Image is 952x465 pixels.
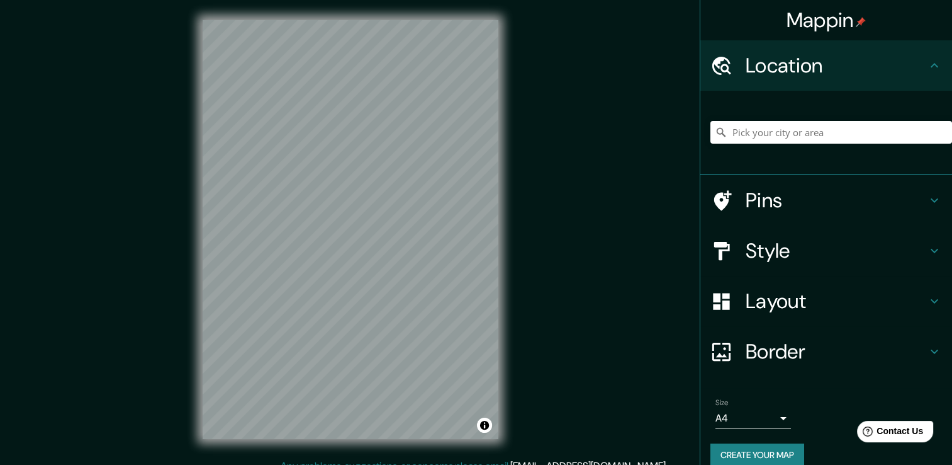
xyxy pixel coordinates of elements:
[746,53,927,78] h4: Location
[746,339,927,364] h4: Border
[746,188,927,213] h4: Pins
[477,418,492,433] button: Toggle attribution
[700,326,952,377] div: Border
[715,398,729,408] label: Size
[787,8,866,33] h4: Mappin
[700,175,952,226] div: Pins
[710,121,952,144] input: Pick your city or area
[746,289,927,314] h4: Layout
[840,416,938,451] iframe: Help widget launcher
[203,20,498,439] canvas: Map
[856,17,866,27] img: pin-icon.png
[700,226,952,276] div: Style
[700,40,952,91] div: Location
[715,408,791,428] div: A4
[746,238,927,263] h4: Style
[700,276,952,326] div: Layout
